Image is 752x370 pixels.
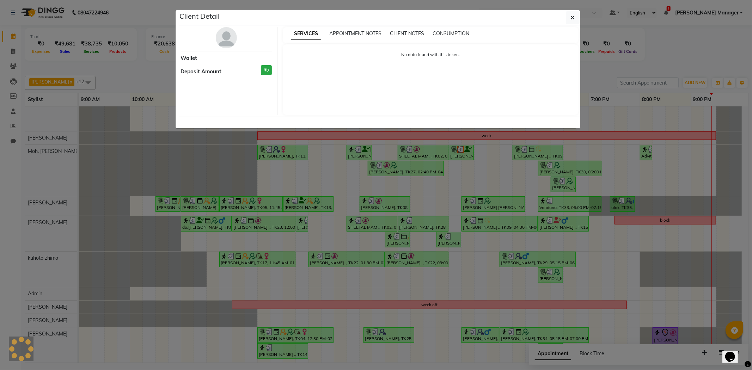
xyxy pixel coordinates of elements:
p: No data found with this token. [290,51,571,58]
span: CONSUMPTION [433,30,469,37]
h5: Client Detail [180,11,220,21]
h3: ₹0 [261,65,272,75]
iframe: chat widget [722,342,745,363]
img: avatar [216,27,237,48]
span: CLIENT NOTES [390,30,424,37]
span: SERVICES [291,27,321,40]
span: Wallet [181,54,197,62]
span: APPOINTMENT NOTES [329,30,381,37]
span: Deposit Amount [181,68,222,76]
